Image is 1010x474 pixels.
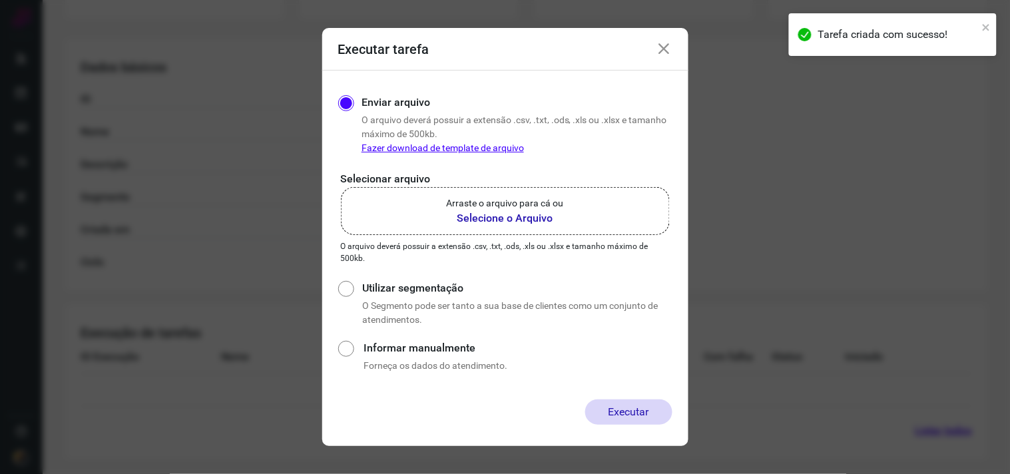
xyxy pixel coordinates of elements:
[447,210,564,226] b: Selecione o Arquivo
[338,41,429,57] h3: Executar tarefa
[364,359,672,373] p: Forneça os dados do atendimento.
[982,19,991,35] button: close
[362,299,672,327] p: O Segmento pode ser tanto a sua base de clientes como um conjunto de atendimentos.
[362,142,524,153] a: Fazer download de template de arquivo
[585,399,672,425] button: Executar
[341,171,670,187] p: Selecionar arquivo
[341,240,670,264] p: O arquivo deverá possuir a extensão .csv, .txt, .ods, .xls ou .xlsx e tamanho máximo de 500kb.
[447,196,564,210] p: Arraste o arquivo para cá ou
[362,113,672,155] p: O arquivo deverá possuir a extensão .csv, .txt, .ods, .xls ou .xlsx e tamanho máximo de 500kb.
[362,95,430,111] label: Enviar arquivo
[818,27,978,43] div: Tarefa criada com sucesso!
[364,340,672,356] label: Informar manualmente
[362,280,672,296] label: Utilizar segmentação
